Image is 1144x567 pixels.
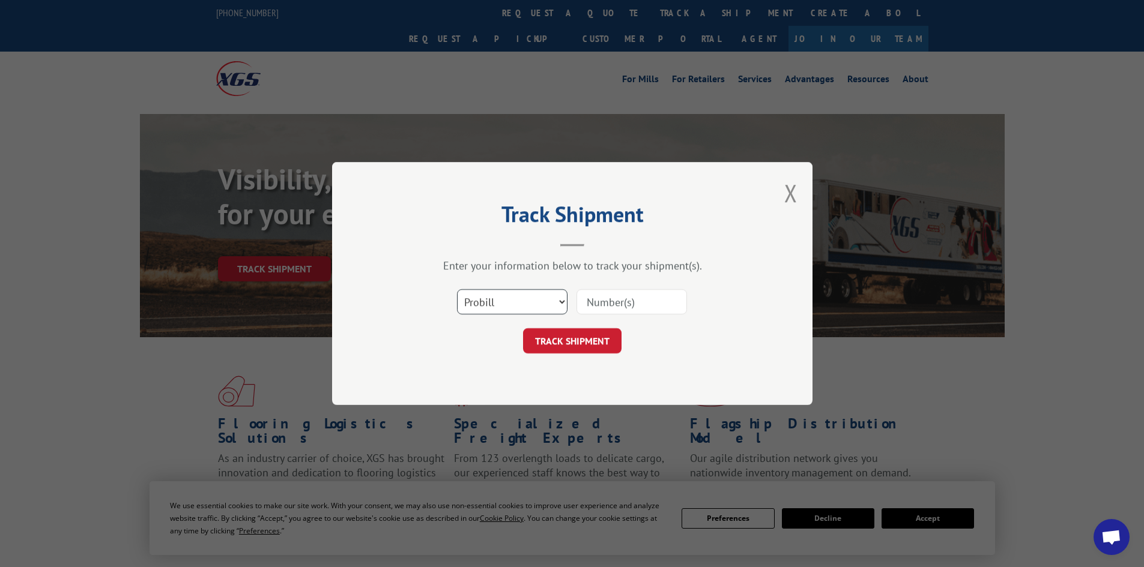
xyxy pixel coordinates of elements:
h2: Track Shipment [392,206,752,229]
button: TRACK SHIPMENT [523,328,622,353]
div: Enter your information below to track your shipment(s). [392,259,752,272]
input: Number(s) [577,289,687,314]
div: Open chat [1094,519,1130,555]
button: Close modal [784,177,797,209]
